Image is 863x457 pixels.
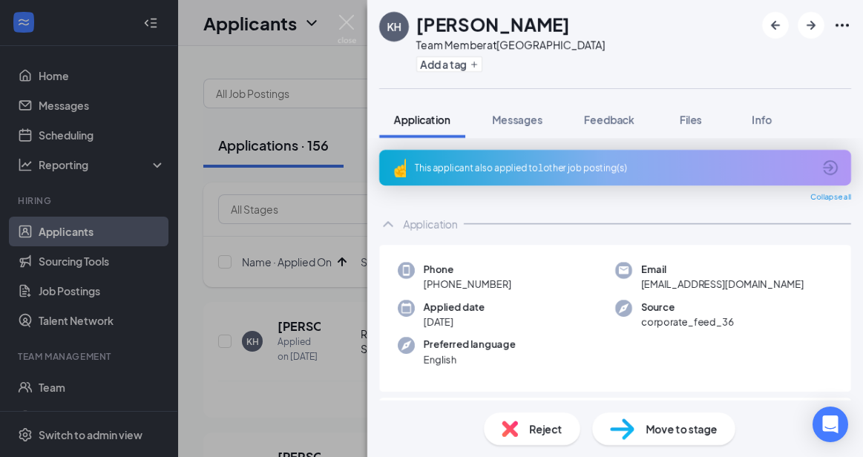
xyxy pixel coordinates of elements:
[416,12,570,37] h1: [PERSON_NAME]
[394,113,450,126] span: Application
[680,113,702,126] span: Files
[762,12,789,39] button: ArrowLeftNew
[641,277,804,292] span: [EMAIL_ADDRESS][DOMAIN_NAME]
[416,37,605,52] div: Team Member at [GEOGRAPHIC_DATA]
[802,16,820,34] svg: ArrowRight
[424,352,516,367] span: English
[584,113,634,126] span: Feedback
[415,162,813,174] div: This applicant also applied to 1 other job posting(s)
[424,315,485,329] span: [DATE]
[470,60,479,69] svg: Plus
[530,421,562,437] span: Reject
[810,191,851,203] span: Collapse all
[424,337,516,352] span: Preferred language
[403,217,458,231] div: Application
[424,277,511,292] span: [PHONE_NUMBER]
[752,113,772,126] span: Info
[833,16,851,34] svg: Ellipses
[492,113,542,126] span: Messages
[821,159,839,177] svg: ArrowCircle
[424,300,485,315] span: Applied date
[767,16,784,34] svg: ArrowLeftNew
[379,215,397,233] svg: ChevronUp
[416,56,482,72] button: PlusAdd a tag
[813,407,848,442] div: Open Intercom Messenger
[641,300,734,315] span: Source
[387,19,401,34] div: KH
[424,262,511,277] span: Phone
[646,421,718,437] span: Move to stage
[641,262,804,277] span: Email
[641,315,734,329] span: corporate_feed_36
[798,12,824,39] button: ArrowRight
